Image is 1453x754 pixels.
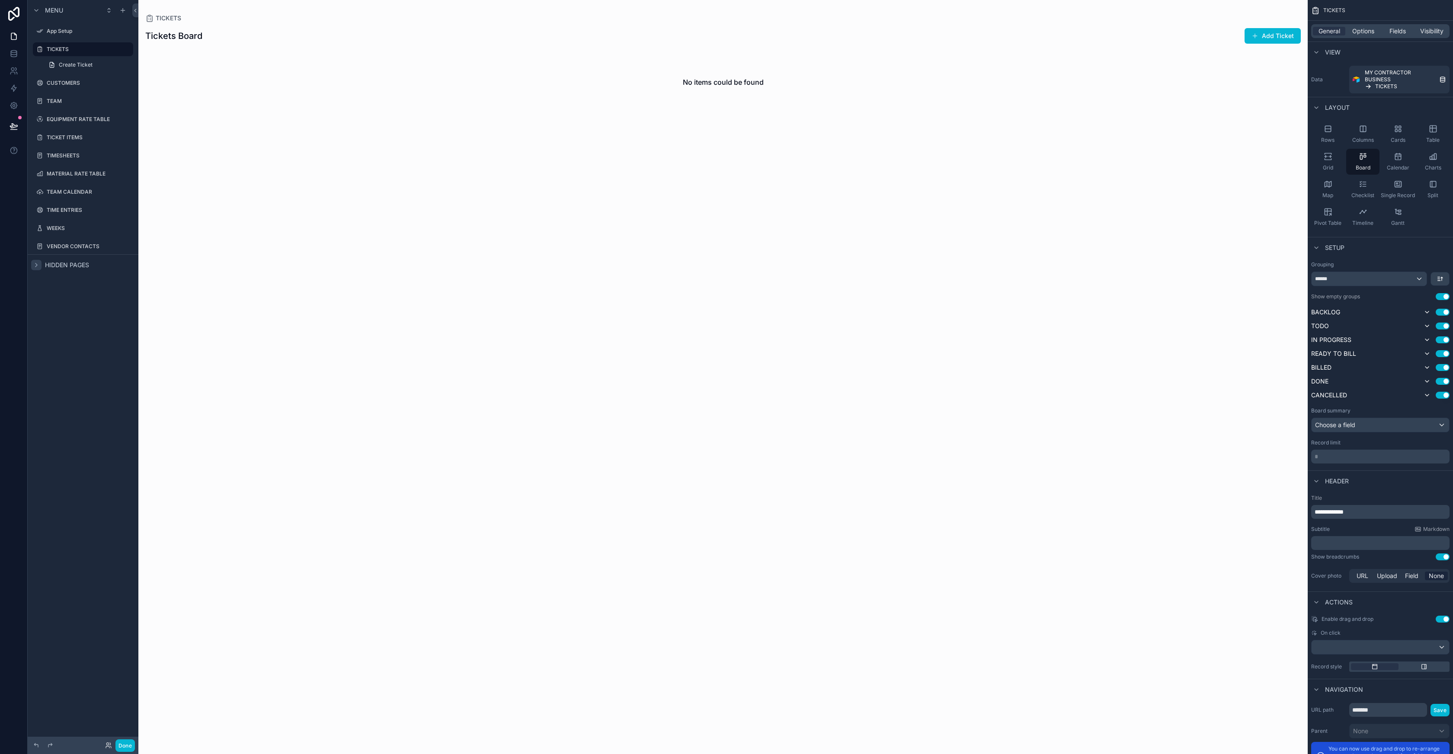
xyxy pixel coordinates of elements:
[1311,308,1340,316] span: BACKLOG
[1311,261,1334,268] label: Grouping
[1425,164,1441,171] span: Charts
[43,58,133,72] a: Create Ticket
[1416,121,1450,147] button: Table
[1321,629,1341,636] span: On click
[1311,450,1450,463] div: scrollable content
[1311,572,1346,579] label: Cover photo
[33,167,133,181] a: MATERIAL RATE TABLE
[1311,728,1346,735] label: Parent
[1311,322,1329,330] span: TODO
[1429,572,1444,580] span: None
[33,76,133,90] a: CUSTOMERS
[1387,164,1409,171] span: Calendar
[1389,27,1406,35] span: Fields
[33,131,133,144] a: TICKET ITEMS
[1431,704,1450,716] button: Save
[1311,204,1344,230] button: Pivot Table
[1311,391,1347,399] span: CANCELLED
[1415,526,1450,533] a: Markdown
[1311,663,1346,670] label: Record style
[1352,27,1374,35] span: Options
[1391,137,1405,144] span: Cards
[1381,121,1415,147] button: Cards
[1322,192,1333,199] span: Map
[1325,598,1353,607] span: Actions
[1311,706,1346,713] label: URL path
[33,185,133,199] a: TEAM CALENDAR
[1312,418,1449,432] div: Choose a field
[47,225,131,232] label: WEEKS
[1311,407,1351,414] label: Board summary
[33,112,133,126] a: EQUIPMENT RATE TABLE
[1352,220,1373,227] span: Timeline
[45,261,89,269] span: Hidden pages
[1311,335,1351,344] span: IN PROGRESS
[1311,377,1328,386] span: DONE
[33,203,133,217] a: TIME ENTRIES
[59,61,93,68] span: Create Ticket
[1353,76,1360,83] img: Airtable Logo
[1311,363,1331,372] span: BILLED
[1426,137,1440,144] span: Table
[1353,727,1368,735] span: None
[1311,176,1344,202] button: Map
[1325,243,1344,252] span: Setup
[33,221,133,235] a: WEEKS
[115,739,135,752] button: Done
[1381,192,1415,199] span: Single Record
[1311,553,1359,560] div: Show breadcrumbs
[1427,192,1438,199] span: Split
[1311,495,1450,502] label: Title
[1323,7,1345,14] span: TICKETS
[33,149,133,163] a: TIMESHEETS
[47,98,131,105] label: TEAM
[45,6,63,15] span: Menu
[33,94,133,108] a: TEAM
[1319,27,1340,35] span: General
[1381,149,1415,175] button: Calendar
[1311,121,1344,147] button: Rows
[1325,477,1349,486] span: Header
[1346,176,1379,202] button: Checklist
[1375,83,1397,90] span: TICKETS
[1349,66,1450,93] a: MY CONTRACTOR BUSINESSTICKETS
[1356,164,1370,171] span: Board
[47,188,131,195] label: TEAM CALENDAR
[1346,149,1379,175] button: Board
[1325,48,1341,57] span: View
[47,46,128,53] label: TICKETS
[1311,293,1360,300] label: Show empty groups
[33,240,133,253] a: VENDOR CONTACTS
[47,243,131,250] label: VENDOR CONTACTS
[33,24,133,38] a: App Setup
[1325,685,1363,694] span: Navigation
[1311,149,1344,175] button: Grid
[1311,418,1450,432] button: Choose a field
[1346,121,1379,147] button: Columns
[47,116,131,123] label: EQUIPMENT RATE TABLE
[1423,526,1450,533] span: Markdown
[1314,220,1341,227] span: Pivot Table
[47,207,131,214] label: TIME ENTRIES
[33,42,133,56] a: TICKETS
[1311,349,1356,358] span: READY TO BILL
[1311,526,1330,533] label: Subtitle
[47,134,131,141] label: TICKET ITEMS
[47,28,131,35] label: App Setup
[1416,176,1450,202] button: Split
[47,170,131,177] label: MATERIAL RATE TABLE
[1381,176,1415,202] button: Single Record
[1325,103,1350,112] span: Layout
[1416,149,1450,175] button: Charts
[1311,439,1341,446] label: Record limit
[1311,505,1450,519] div: scrollable content
[1357,572,1368,580] span: URL
[1377,572,1397,580] span: Upload
[1349,724,1450,738] button: None
[47,80,131,86] label: CUSTOMERS
[1322,616,1373,623] span: Enable drag and drop
[1311,76,1346,83] label: Data
[1352,137,1374,144] span: Columns
[1351,192,1374,199] span: Checklist
[1420,27,1443,35] span: Visibility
